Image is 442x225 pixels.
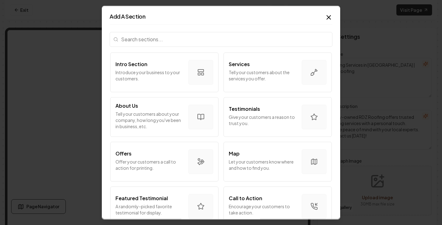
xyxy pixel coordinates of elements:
button: OffersOffer your customers a call to action for printing. [110,142,219,181]
p: About Us [115,102,138,109]
h2: Add A Section [110,13,332,19]
p: Give your customers a reason to trust you. [229,114,297,126]
p: Offer your customers a call to action for printing. [115,158,183,171]
button: Intro SectionIntroduce your business to your customers. [110,52,219,92]
p: Encourage your customers to take action. [229,203,297,215]
p: Tell your customers about your company, how long you've been in business, etc. [115,110,183,129]
p: Featured Testimonial [115,194,168,202]
p: Testimonials [229,105,260,112]
p: Let your customers know where and how to find you. [229,158,297,171]
input: Search sections... [110,32,332,47]
p: Offers [115,150,132,157]
button: ServicesTell your customers about the services you offer. [223,52,332,92]
button: MapLet your customers know where and how to find you. [223,142,332,181]
p: Map [229,150,240,157]
p: Tell your customers about the services you offer. [229,69,297,81]
p: Services [229,60,250,68]
button: About UsTell your customers about your company, how long you've been in business, etc. [110,97,219,137]
p: Introduce your business to your customers. [115,69,183,81]
p: Call to Action [229,194,262,202]
p: A randomly-picked favorite testimonial for display. [115,203,183,215]
p: Intro Section [115,60,147,68]
button: TestimonialsGive your customers a reason to trust you. [223,97,332,137]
